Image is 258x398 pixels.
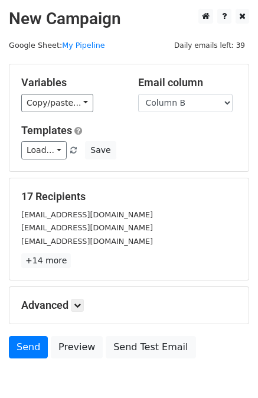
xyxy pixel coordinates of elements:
button: Save [85,141,116,159]
a: Daily emails left: 39 [170,41,249,50]
a: Send Test Email [106,336,195,358]
h5: Variables [21,76,120,89]
iframe: Chat Widget [199,341,258,398]
a: Templates [21,124,72,136]
a: Copy/paste... [21,94,93,112]
small: Google Sheet: [9,41,105,50]
h2: New Campaign [9,9,249,29]
a: Preview [51,336,103,358]
a: Send [9,336,48,358]
small: [EMAIL_ADDRESS][DOMAIN_NAME] [21,223,153,232]
small: [EMAIL_ADDRESS][DOMAIN_NAME] [21,237,153,246]
a: Load... [21,141,67,159]
small: [EMAIL_ADDRESS][DOMAIN_NAME] [21,210,153,219]
h5: 17 Recipients [21,190,237,203]
span: Daily emails left: 39 [170,39,249,52]
h5: Email column [138,76,237,89]
a: My Pipeline [62,41,105,50]
h5: Advanced [21,299,237,312]
a: +14 more [21,253,71,268]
